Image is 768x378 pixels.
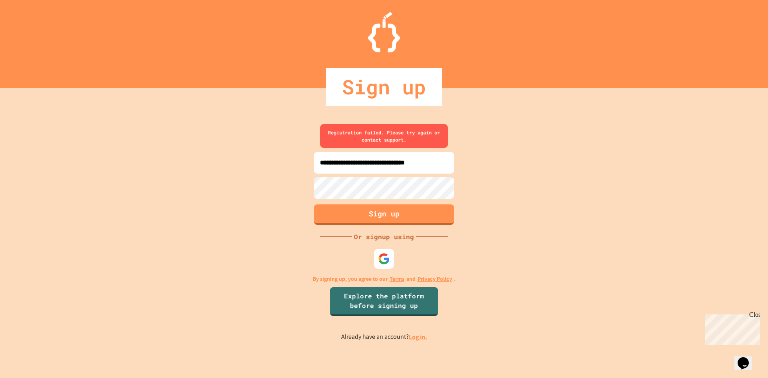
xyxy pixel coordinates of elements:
[418,275,452,283] a: Privacy Policy
[314,204,454,225] button: Sign up
[409,333,427,341] a: Log in.
[368,12,400,52] img: Logo.svg
[341,332,427,342] p: Already have an account?
[330,287,438,316] a: Explore the platform before signing up
[734,346,760,370] iframe: chat widget
[3,3,55,51] div: Chat with us now!Close
[702,311,760,345] iframe: chat widget
[352,232,416,242] div: Or signup using
[378,253,390,265] img: google-icon.svg
[320,124,448,148] div: Registration failed. Please try again or contact support.
[313,275,456,283] p: By signing up, you agree to our and .
[390,275,404,283] a: Terms
[326,68,442,106] div: Sign up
